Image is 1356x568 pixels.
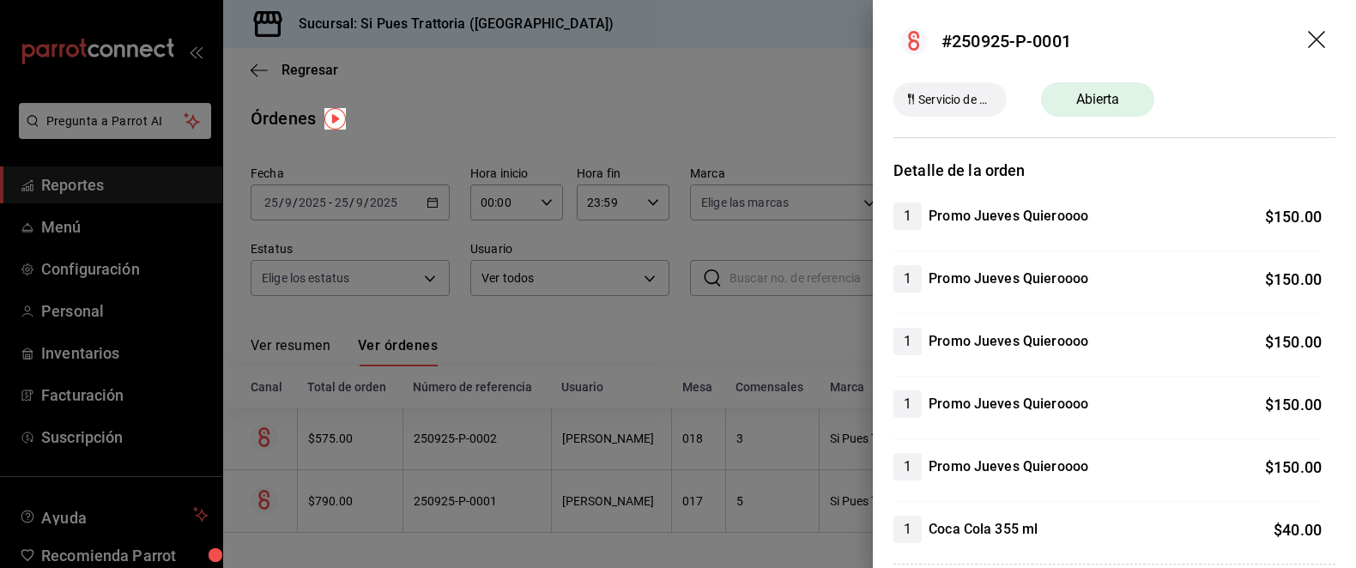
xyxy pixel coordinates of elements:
[1274,521,1322,539] span: $ 40.00
[893,159,1335,182] h3: Detalle de la orden
[893,206,922,227] span: 1
[929,206,1088,227] h4: Promo Jueves Quieroooo
[1066,89,1130,110] span: Abierta
[893,331,922,352] span: 1
[1265,396,1322,414] span: $ 150.00
[1265,458,1322,476] span: $ 150.00
[929,456,1088,477] h4: Promo Jueves Quieroooo
[929,331,1088,352] h4: Promo Jueves Quieroooo
[941,28,1071,54] div: #250925-P-0001
[893,269,922,289] span: 1
[893,394,922,414] span: 1
[929,269,1088,289] h4: Promo Jueves Quieroooo
[324,108,346,130] img: Tooltip marker
[929,394,1088,414] h4: Promo Jueves Quieroooo
[1308,31,1329,51] button: drag
[929,519,1038,540] h4: Coca Cola 355 ml
[893,519,922,540] span: 1
[1265,208,1322,226] span: $ 150.00
[893,456,922,477] span: 1
[1265,333,1322,351] span: $ 150.00
[911,91,1000,109] span: Servicio de Mesa
[1265,270,1322,288] span: $ 150.00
